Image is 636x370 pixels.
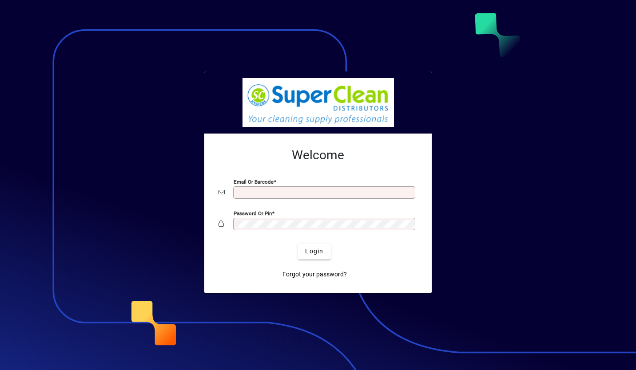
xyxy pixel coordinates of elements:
[282,270,347,279] span: Forgot your password?
[234,178,274,185] mat-label: Email or Barcode
[219,148,417,163] h2: Welcome
[305,247,323,256] span: Login
[234,210,272,216] mat-label: Password or Pin
[298,244,330,260] button: Login
[279,267,350,283] a: Forgot your password?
